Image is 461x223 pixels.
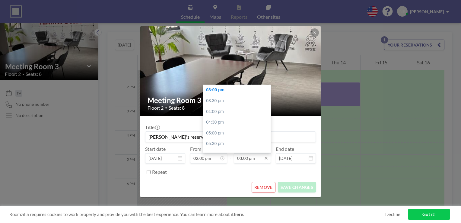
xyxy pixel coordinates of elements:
[152,169,167,175] label: Repeat
[145,146,166,152] label: Start date
[408,209,450,220] a: Got it!
[203,95,274,106] div: 03:30 pm
[252,182,275,192] button: REMOVE
[148,105,164,111] span: Floor: 2
[203,106,274,117] div: 04:00 pm
[203,149,274,160] div: 06:00 pm
[165,105,167,110] span: •
[385,212,400,217] a: Decline
[190,146,201,152] label: From
[203,85,274,95] div: 03:00 pm
[278,182,316,192] button: SAVE CHANGES
[148,96,314,105] h2: Meeting Room 3
[203,128,274,139] div: 05:00 pm
[203,138,274,149] div: 05:30 pm
[169,105,185,111] span: Seats: 8
[234,212,244,217] a: here.
[145,132,316,142] input: (No title)
[9,212,385,217] span: Roomzilla requires cookies to work properly and provide you with the best experience. You can lea...
[145,124,159,130] label: Title
[230,148,231,161] span: -
[276,146,294,152] label: End date
[203,117,274,128] div: 04:30 pm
